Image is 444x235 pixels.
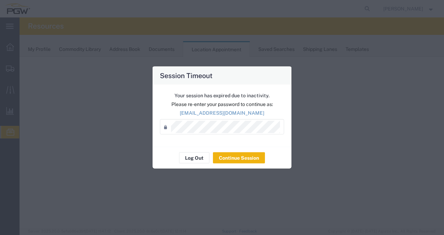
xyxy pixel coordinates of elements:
[179,152,209,164] button: Log Out
[160,101,284,108] p: Please re-enter your password to continue as:
[160,109,284,117] p: [EMAIL_ADDRESS][DOMAIN_NAME]
[160,70,213,81] h4: Session Timeout
[213,152,265,164] button: Continue Session
[160,92,284,99] p: Your session has expired due to inactivity.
